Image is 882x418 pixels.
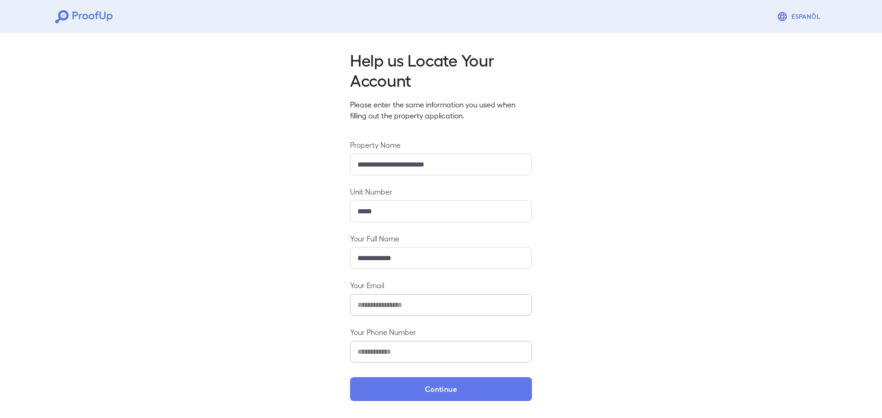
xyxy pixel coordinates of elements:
[350,327,532,337] label: Your Phone Number
[350,139,532,150] label: Property Name
[773,7,827,26] button: Espanõl
[350,186,532,197] label: Unit Number
[350,377,532,401] button: Continue
[350,233,532,244] label: Your Full Name
[350,280,532,290] label: Your Email
[350,99,532,121] p: Please enter the same information you used when filling out the property application.
[350,50,532,90] h2: Help us Locate Your Account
